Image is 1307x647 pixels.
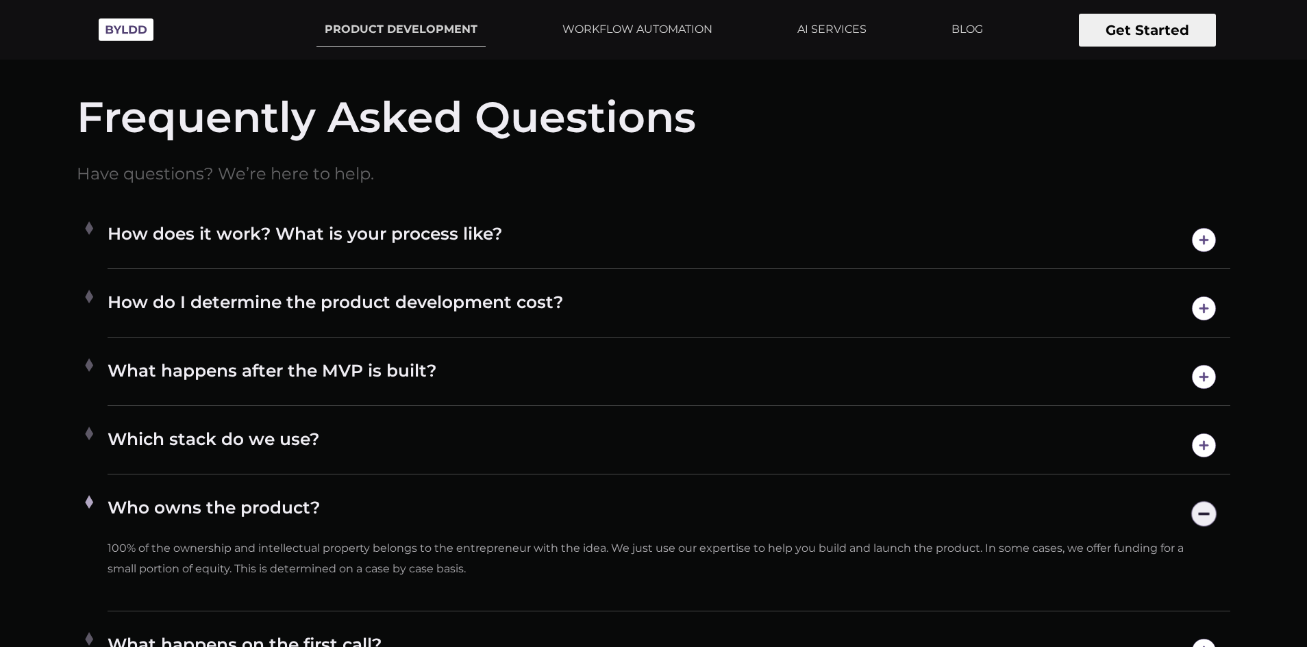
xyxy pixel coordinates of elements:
button: Get Started [1079,14,1216,47]
a: BLOG [943,12,991,47]
h1: Frequently Asked Questions [77,90,1230,145]
a: PRODUCT DEVELOPMENT [316,12,486,47]
img: plus-1 [80,288,98,305]
img: close-icon [1186,496,1221,531]
img: open-icon [1186,428,1221,463]
img: plus-1 [80,356,98,374]
h4: How does it work? What is your process like? [108,223,1230,257]
h4: What happens after the MVP is built? [108,359,1230,394]
img: open-icon [1186,359,1221,394]
h4: How do I determine the product development cost? [108,291,1230,326]
h4: Which stack do we use? [108,428,1230,463]
p: Have questions? We’re here to help. [77,166,1230,181]
img: plus-1 [80,219,98,237]
img: open-icon [1186,291,1221,326]
img: plus-1 [80,493,98,511]
p: 100% of the ownership and intellectual property belongs to the entrepreneur with the idea. We jus... [108,538,1189,579]
a: WORKFLOW AUTOMATION [554,12,721,47]
a: AI SERVICES [789,12,875,47]
h4: Who owns the product? [108,496,1230,531]
img: open-icon [1186,223,1221,257]
img: plus-1 [80,424,98,442]
img: Byldd - Product Development Company [92,11,160,49]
